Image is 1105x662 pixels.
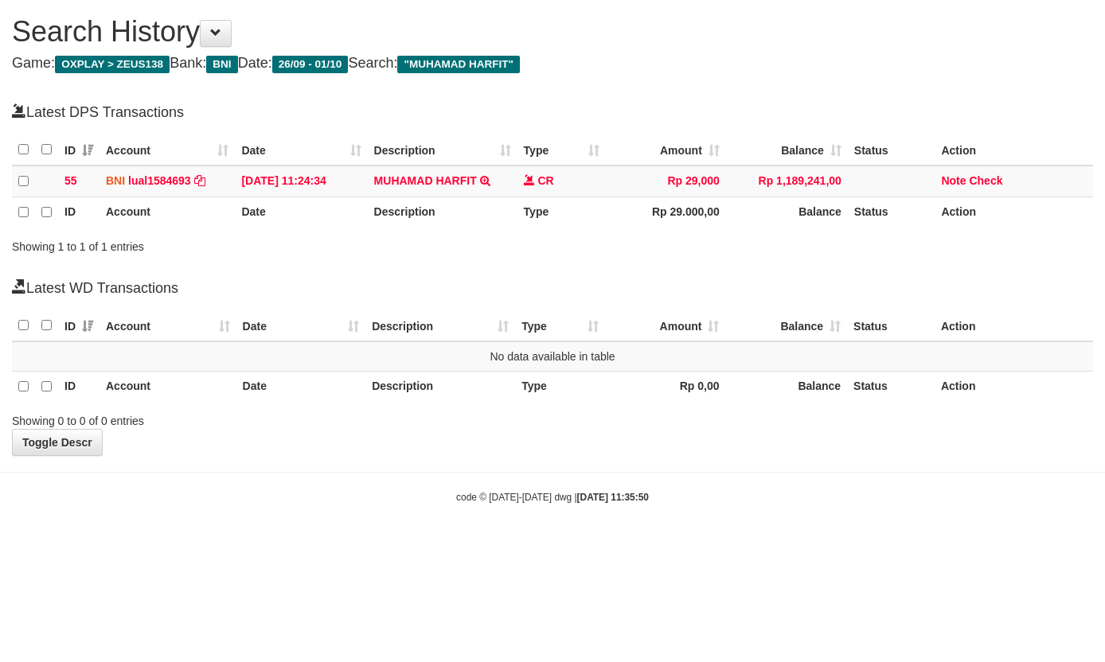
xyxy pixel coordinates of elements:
a: MUHAMAD HARFIT [374,174,477,187]
th: Balance: activate to sort column ascending [726,134,848,165]
th: ID [58,197,100,228]
th: ID: activate to sort column ascending [58,134,100,165]
a: lual1584693 [128,174,191,187]
td: No data available in table [12,341,1093,372]
span: "MUHAMAD HARFIT" [397,56,519,73]
a: Toggle Descr [12,429,103,456]
th: Rp 29.000,00 [606,197,726,228]
span: BNI [106,174,125,187]
th: Description: activate to sort column ascending [365,310,515,341]
td: Rp 1,189,241,00 [726,165,848,197]
th: Balance [726,197,848,228]
h4: Latest WD Transactions [12,278,1093,297]
th: Status [847,310,935,341]
th: Account [100,371,236,402]
span: 26/09 - 01/10 [272,56,349,73]
th: Description: activate to sort column ascending [368,134,517,165]
th: Account [100,197,235,228]
th: Account: activate to sort column ascending [100,134,235,165]
th: Date: activate to sort column ascending [235,134,367,165]
a: Note [941,174,966,187]
th: Balance [725,371,847,402]
th: Balance: activate to sort column ascending [725,310,847,341]
a: Copy lual1584693 to clipboard [194,174,205,187]
th: Action [935,197,1093,228]
div: Showing 1 to 1 of 1 entries [12,232,448,255]
h4: Latest DPS Transactions [12,103,1093,121]
span: OXPLAY > ZEUS138 [55,56,170,73]
strong: [DATE] 11:35:50 [577,492,649,503]
th: Date [236,371,366,402]
span: CR [538,174,554,187]
th: Date [235,197,367,228]
td: 55 [58,165,100,197]
span: BNI [206,56,237,73]
th: Status [848,197,935,228]
th: Rp 0,00 [605,371,726,402]
th: Type: activate to sort column ascending [517,134,607,165]
th: Amount: activate to sort column ascending [605,310,726,341]
td: Rp 29,000 [606,165,726,197]
th: Account: activate to sort column ascending [100,310,236,341]
a: Check [969,174,1002,187]
td: [DATE] 11:24:34 [235,165,367,197]
th: Type [515,371,605,402]
th: Action [935,310,1093,341]
th: ID: activate to sort column ascending [58,310,100,341]
small: code © [DATE]-[DATE] dwg | [456,492,649,503]
th: Status [847,371,935,402]
th: Action [935,371,1093,402]
th: Action [935,134,1093,165]
th: Type: activate to sort column ascending [515,310,605,341]
th: ID [58,371,100,402]
th: Status [848,134,935,165]
h1: Search History [12,16,1093,48]
th: Description [365,371,515,402]
th: Description [368,197,517,228]
h4: Game: Bank: Date: Search: [12,56,1093,72]
div: Showing 0 to 0 of 0 entries [12,407,448,429]
th: Date: activate to sort column ascending [236,310,366,341]
th: Amount: activate to sort column ascending [606,134,726,165]
th: Type [517,197,607,228]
